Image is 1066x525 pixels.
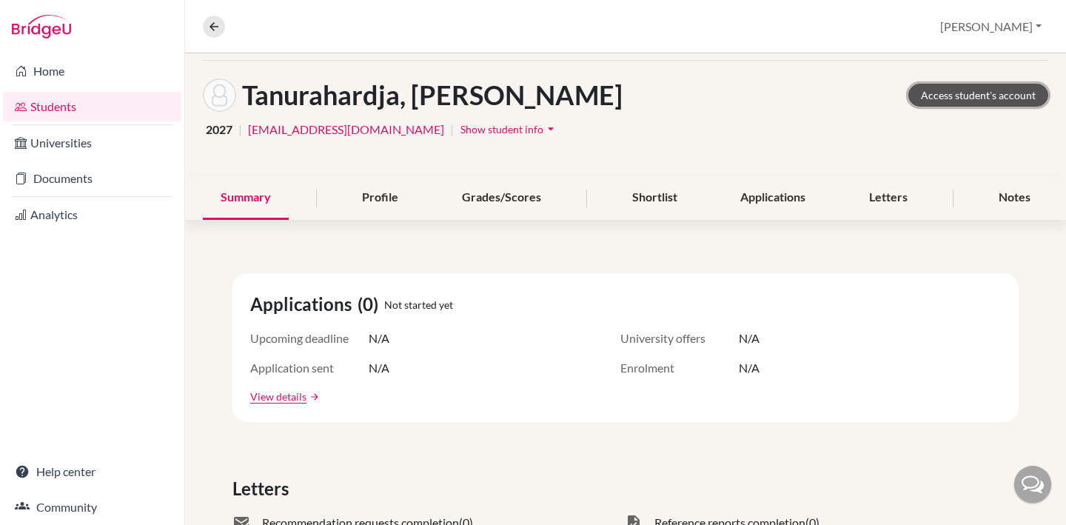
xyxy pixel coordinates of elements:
[369,359,389,377] span: N/A
[369,330,389,347] span: N/A
[250,291,358,318] span: Applications
[460,118,559,141] button: Show student infoarrow_drop_down
[3,92,181,121] a: Students
[543,121,558,136] i: arrow_drop_down
[203,78,236,112] img: Elvira Maheswara Tanurahardja's avatar
[3,164,181,193] a: Documents
[3,457,181,486] a: Help center
[238,121,242,138] span: |
[739,359,760,377] span: N/A
[34,10,64,24] span: Help
[444,176,559,220] div: Grades/Scores
[242,79,623,111] h1: Tanurahardja, [PERSON_NAME]
[723,176,823,220] div: Applications
[358,291,384,318] span: (0)
[206,121,232,138] span: 2027
[250,389,306,404] a: View details
[203,176,289,220] div: Summary
[620,359,739,377] span: Enrolment
[614,176,695,220] div: Shortlist
[450,121,454,138] span: |
[620,330,739,347] span: University offers
[3,492,181,522] a: Community
[344,176,416,220] div: Profile
[3,200,181,230] a: Analytics
[384,297,453,312] span: Not started yet
[248,121,444,138] a: [EMAIL_ADDRESS][DOMAIN_NAME]
[250,330,369,347] span: Upcoming deadline
[12,15,71,39] img: Bridge-U
[3,128,181,158] a: Universities
[250,359,369,377] span: Application sent
[460,123,543,136] span: Show student info
[232,475,295,502] span: Letters
[908,84,1048,107] a: Access student's account
[3,56,181,86] a: Home
[739,330,760,347] span: N/A
[981,176,1048,220] div: Notes
[306,392,320,402] a: arrow_forward
[851,176,925,220] div: Letters
[933,13,1048,41] button: [PERSON_NAME]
